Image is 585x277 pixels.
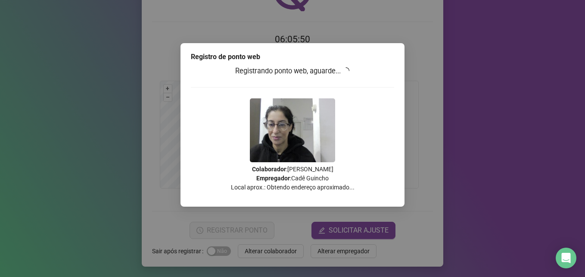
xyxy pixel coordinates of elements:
div: Open Intercom Messenger [556,248,576,268]
h3: Registrando ponto web, aguarde... [191,66,394,77]
strong: Empregador [256,175,290,182]
img: 9k= [250,98,335,162]
div: Registro de ponto web [191,52,394,62]
strong: Colaborador [252,166,286,173]
span: loading [342,66,351,76]
p: : [PERSON_NAME] : Cadê Guincho Local aprox.: Obtendo endereço aproximado... [191,165,394,192]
